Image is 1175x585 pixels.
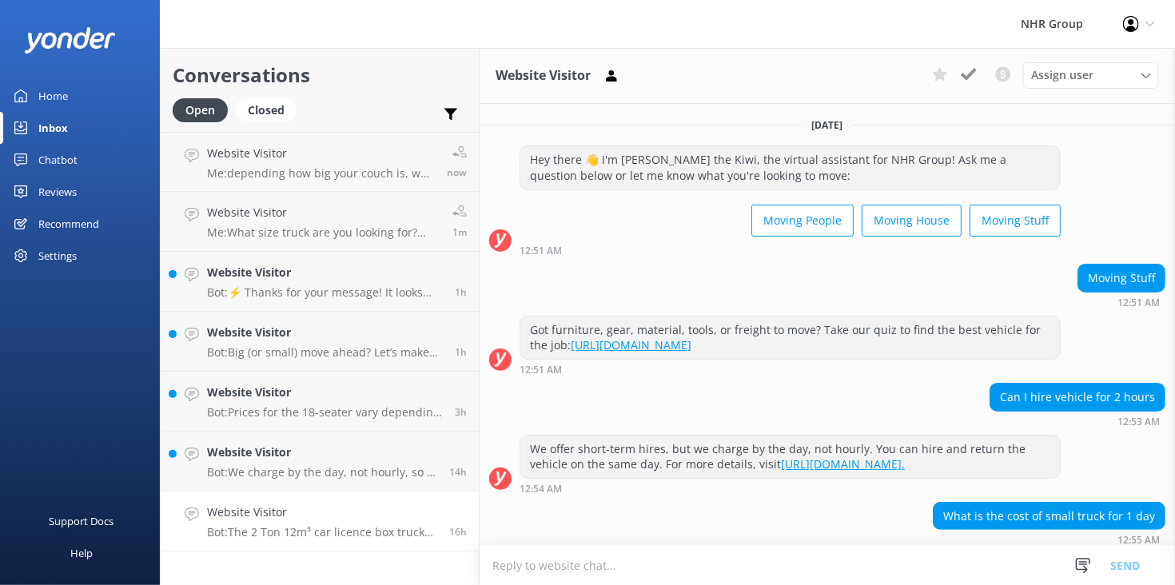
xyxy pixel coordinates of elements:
[207,324,443,341] h4: Website Visitor
[520,316,1060,359] div: Got furniture, gear, material, tools, or freight to move? Take our quiz to find the best vehicle ...
[207,264,443,281] h4: Website Visitor
[1031,66,1093,84] span: Assign user
[207,225,440,240] p: Me: What size truck are you looking for? Then we can let you know the Dimensions
[38,176,77,208] div: Reviews
[571,337,691,352] a: [URL][DOMAIN_NAME]
[449,465,467,479] span: Oct 05 2025 03:00am (UTC +13:00) Pacific/Auckland
[520,146,1060,189] div: Hey there 👋 I'm [PERSON_NAME] the Kiwi, the virtual assistant for NHR Group! Ask me a question be...
[520,365,562,375] strong: 12:51 AM
[781,456,905,472] a: [URL][DOMAIN_NAME].
[207,285,443,300] p: Bot: ⚡ Thanks for your message! It looks like this one might be best handled by our team directly...
[70,537,93,569] div: Help
[1023,62,1159,88] div: Assign User
[1117,298,1160,308] strong: 12:51 AM
[455,405,467,419] span: Oct 05 2025 01:21pm (UTC +13:00) Pacific/Auckland
[207,345,443,360] p: Bot: Big (or small) move ahead? Let’s make sure you’ve got the right wheels. Take our quick quiz ...
[207,204,440,221] h4: Website Visitor
[455,285,467,299] span: Oct 05 2025 03:46pm (UTC +13:00) Pacific/Auckland
[449,525,467,539] span: Oct 05 2025 12:55am (UTC +13:00) Pacific/Auckland
[50,505,114,537] div: Support Docs
[173,98,228,122] div: Open
[207,384,443,401] h4: Website Visitor
[207,503,437,521] h4: Website Visitor
[207,444,437,461] h4: Website Visitor
[447,165,467,179] span: Oct 05 2025 05:11pm (UTC +13:00) Pacific/Auckland
[161,192,479,252] a: Website VisitorMe:What size truck are you looking for? Then we can let you know the Dimensions1m
[934,503,1165,530] div: What is the cost of small truck for 1 day
[207,465,437,480] p: Bot: We charge by the day, not hourly, so if your rental includes a [DATE], it will be charged as...
[207,525,437,539] p: Bot: The 2 Ton 12m³ car licence box truck starts from $215 per day, including GST. It includes un...
[520,364,1061,375] div: Oct 05 2025 12:51am (UTC +13:00) Pacific/Auckland
[862,205,962,237] button: Moving House
[173,101,236,118] a: Open
[161,132,479,192] a: Website VisitorMe:depending how big your couch is, we have 7m3 Vans for $ or Cargo Maxis for $167...
[207,405,443,420] p: Bot: Prices for the 18-seater vary depending on the vehicle type, location, and your specific ren...
[38,240,77,272] div: Settings
[38,144,78,176] div: Chatbot
[803,118,853,132] span: [DATE]
[173,60,467,90] h2: Conversations
[1078,265,1165,292] div: Moving Stuff
[1117,417,1160,427] strong: 12:53 AM
[161,372,479,432] a: Website VisitorBot:Prices for the 18-seater vary depending on the vehicle type, location, and you...
[520,484,562,494] strong: 12:54 AM
[933,534,1165,545] div: Oct 05 2025 12:55am (UTC +13:00) Pacific/Auckland
[38,80,68,112] div: Home
[990,416,1165,427] div: Oct 05 2025 12:53am (UTC +13:00) Pacific/Auckland
[236,98,297,122] div: Closed
[24,27,116,54] img: yonder-white-logo.png
[520,246,562,256] strong: 12:51 AM
[161,252,479,312] a: Website VisitorBot:⚡ Thanks for your message! It looks like this one might be best handled by our...
[161,491,479,551] a: Website VisitorBot:The 2 Ton 12m³ car licence box truck starts from $215 per day, including GST. ...
[455,345,467,359] span: Oct 05 2025 03:34pm (UTC +13:00) Pacific/Auckland
[1077,296,1165,308] div: Oct 05 2025 12:51am (UTC +13:00) Pacific/Auckland
[751,205,854,237] button: Moving People
[990,384,1165,411] div: Can I hire vehicle for 2 hours
[1117,535,1160,545] strong: 12:55 AM
[38,208,99,240] div: Recommend
[520,436,1060,478] div: We offer short-term hires, but we charge by the day, not hourly. You can hire and return the vehi...
[207,145,435,162] h4: Website Visitor
[452,225,467,239] span: Oct 05 2025 05:10pm (UTC +13:00) Pacific/Auckland
[207,166,435,181] p: Me: depending how big your couch is, we have 7m3 Vans for $ or Cargo Maxis for $167.00
[496,66,591,86] h3: Website Visitor
[161,432,479,491] a: Website VisitorBot:We charge by the day, not hourly, so if your rental includes a [DATE], it will...
[236,101,305,118] a: Closed
[520,245,1061,256] div: Oct 05 2025 12:51am (UTC +13:00) Pacific/Auckland
[520,483,1061,494] div: Oct 05 2025 12:54am (UTC +13:00) Pacific/Auckland
[161,312,479,372] a: Website VisitorBot:Big (or small) move ahead? Let’s make sure you’ve got the right wheels. Take o...
[970,205,1061,237] button: Moving Stuff
[38,112,68,144] div: Inbox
